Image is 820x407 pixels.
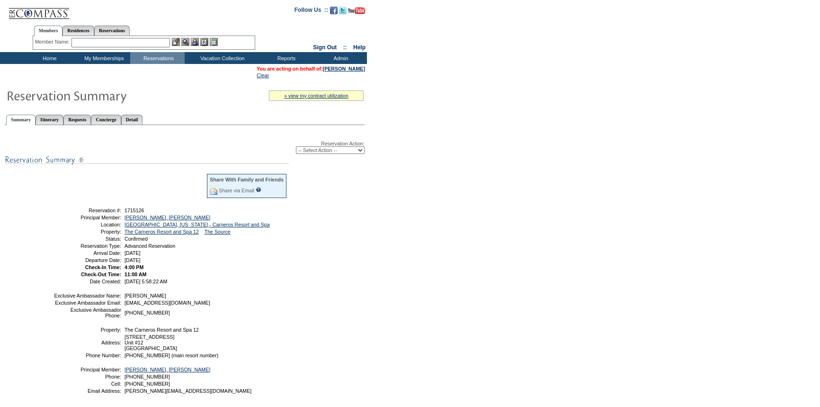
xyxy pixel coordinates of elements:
a: Reservations [94,26,130,36]
a: [PERSON_NAME], [PERSON_NAME] [125,367,210,372]
a: Requests [63,115,91,125]
div: Member Name: [35,38,71,46]
span: 4:00 PM [125,264,143,270]
a: Detail [121,115,143,125]
strong: Check-Out Time: [81,271,121,277]
span: Advanced Reservation [125,243,175,249]
td: Exclusive Ambassador Name: [53,293,121,298]
td: Departure Date: [53,257,121,263]
td: My Memberships [76,52,130,64]
img: b_calculator.gif [210,38,218,46]
a: The Source [205,229,231,235]
span: [DATE] [125,250,141,256]
span: [DATE] [125,257,141,263]
td: Property: [53,229,121,235]
td: Exclusive Ambassador Phone: [53,307,121,318]
img: Subscribe to our YouTube Channel [348,7,365,14]
a: Share via Email [219,188,254,193]
span: 11:00 AM [125,271,146,277]
a: Clear [257,72,269,78]
a: Become our fan on Facebook [330,9,338,15]
img: Become our fan on Facebook [330,7,338,14]
a: Members [34,26,63,36]
td: Status: [53,236,121,242]
span: :: [343,44,347,51]
img: Follow us on Twitter [339,7,347,14]
td: Arrival Date: [53,250,121,256]
span: 1715126 [125,208,144,213]
td: Cell: [53,381,121,387]
a: » view my contract utilization [284,93,348,99]
td: Reports [258,52,312,64]
a: Help [353,44,365,51]
a: [PERSON_NAME] [323,66,365,72]
a: Itinerary [36,115,63,125]
img: b_edit.gif [172,38,180,46]
span: You are acting on behalf of: [257,66,365,72]
span: [PERSON_NAME][EMAIL_ADDRESS][DOMAIN_NAME] [125,388,251,394]
a: [GEOGRAPHIC_DATA], [US_STATE] - Carneros Resort and Spa [125,222,270,227]
td: Vacation Collection [185,52,258,64]
a: Concierge [91,115,121,125]
img: subTtlResSummary.gif [5,154,289,166]
td: Phone Number: [53,353,121,358]
td: Home [21,52,76,64]
div: Share With Family and Friends [210,177,284,182]
td: Admin [312,52,367,64]
a: [PERSON_NAME], [PERSON_NAME] [125,215,210,220]
a: Summary [6,115,36,125]
td: Exclusive Ambassador Email: [53,300,121,306]
img: Reservaton Summary [6,86,196,105]
a: The Carneros Resort and Spa 12 [125,229,199,235]
td: Property: [53,327,121,333]
span: [PHONE_NUMBER] [125,374,170,380]
span: [PHONE_NUMBER] (main resort number) [125,353,218,358]
img: Reservations [200,38,208,46]
span: [EMAIL_ADDRESS][DOMAIN_NAME] [125,300,210,306]
span: [PHONE_NUMBER] [125,310,170,316]
a: Subscribe to our YouTube Channel [348,9,365,15]
span: [DATE] 5:58:22 AM [125,279,167,284]
div: Reservation Action: [5,141,365,154]
span: [PHONE_NUMBER] [125,381,170,387]
td: Phone: [53,374,121,380]
a: Follow us on Twitter [339,9,347,15]
a: Residences [62,26,94,36]
span: [STREET_ADDRESS] Unit #12 [GEOGRAPHIC_DATA] [125,334,177,351]
span: Confirmed [125,236,148,242]
img: View [181,38,189,46]
a: Sign Out [313,44,337,51]
strong: Check-In Time: [85,264,121,270]
td: Reservations [130,52,185,64]
td: Follow Us :: [294,6,328,17]
td: Email Address: [53,388,121,394]
td: Reservation Type: [53,243,121,249]
td: Location: [53,222,121,227]
td: Address: [53,334,121,351]
img: Impersonate [191,38,199,46]
span: The Carneros Resort and Spa 12 [125,327,199,333]
td: Reservation #: [53,208,121,213]
input: What is this? [256,187,261,192]
td: Principal Member: [53,215,121,220]
span: [PERSON_NAME] [125,293,166,298]
td: Date Created: [53,279,121,284]
td: Principal Member: [53,367,121,372]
